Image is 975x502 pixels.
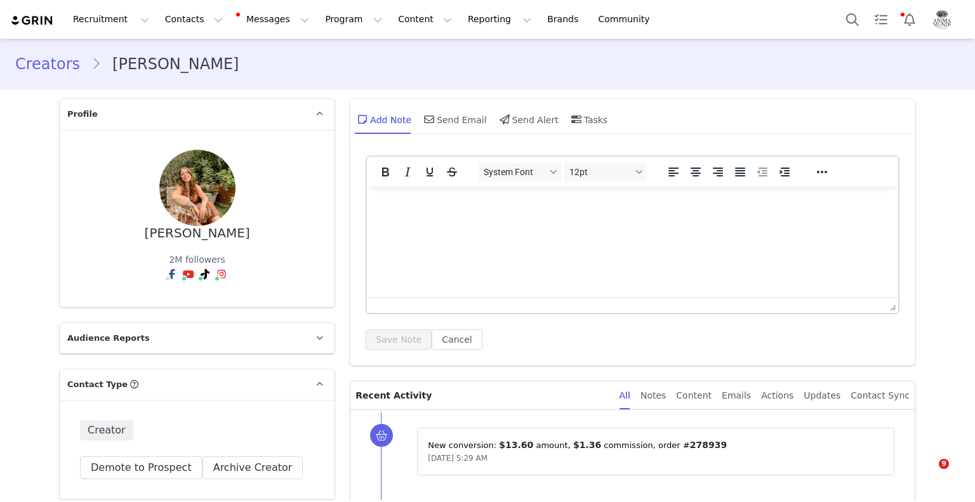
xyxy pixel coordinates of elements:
[774,163,795,181] button: Increase indent
[202,456,303,479] button: Archive Creator
[811,163,833,181] button: Reveal or hide additional toolbar items
[145,226,250,241] div: [PERSON_NAME]
[67,108,98,121] span: Profile
[499,440,533,450] span: $13.60
[157,5,230,34] button: Contacts
[676,381,712,410] div: Content
[428,454,487,463] span: [DATE] 5:29 AM
[939,459,949,469] span: 9
[804,381,840,410] div: Updates
[896,5,924,34] button: Notifications
[932,10,952,30] img: c4e4dfb8-fdae-4a6f-8129-46f669444c22.jpeg
[432,329,482,350] button: Cancel
[867,5,895,34] a: Tasks
[573,440,601,450] span: $1.36
[564,163,647,181] button: Font sizes
[80,420,133,440] span: Creator
[10,15,55,27] img: grin logo
[67,378,128,391] span: Contact Type
[366,329,432,350] button: Save Note
[591,5,663,34] a: Community
[216,269,227,279] img: instagram.svg
[640,381,666,410] div: Notes
[729,163,751,181] button: Justify
[164,253,230,267] div: 2M followers
[540,5,590,34] a: Brands
[913,459,943,489] iframe: Intercom live chat
[375,163,396,181] button: Bold
[390,5,460,34] button: Content
[428,439,884,452] p: New conversion: ⁨ ⁩ amount⁨, ⁨ ⁩ commission⁩⁨, order #⁨ ⁩⁩
[685,163,706,181] button: Align center
[690,440,727,450] span: 278939
[355,381,609,409] p: Recent Activity
[15,53,91,76] a: Creators
[80,456,202,479] button: Demote to Prospect
[367,187,898,297] iframe: Rich Text Area
[460,5,539,34] button: Reporting
[65,5,157,34] button: Recruitment
[620,381,630,410] div: All
[569,167,632,177] span: 12pt
[851,381,910,410] div: Contact Sync
[707,163,729,181] button: Align right
[159,150,235,226] img: 0c762cec-d1db-4d41-a824-6ce16ea2fdde.jpg
[885,298,898,313] div: Press the Up and Down arrow keys to resize the editor.
[317,5,390,34] button: Program
[441,163,463,181] button: Strikethrough
[479,163,561,181] button: Fonts
[761,381,793,410] div: Actions
[419,163,441,181] button: Underline
[497,104,559,135] div: Send Alert
[752,163,773,181] button: Decrease indent
[839,5,866,34] button: Search
[722,381,751,410] div: Emails
[421,104,487,135] div: Send Email
[231,5,317,34] button: Messages
[484,167,546,177] span: System Font
[355,104,411,135] div: Add Note
[663,163,684,181] button: Align left
[67,332,150,345] span: Audience Reports
[569,104,608,135] div: Tasks
[924,10,965,30] button: Profile
[397,163,418,181] button: Italic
